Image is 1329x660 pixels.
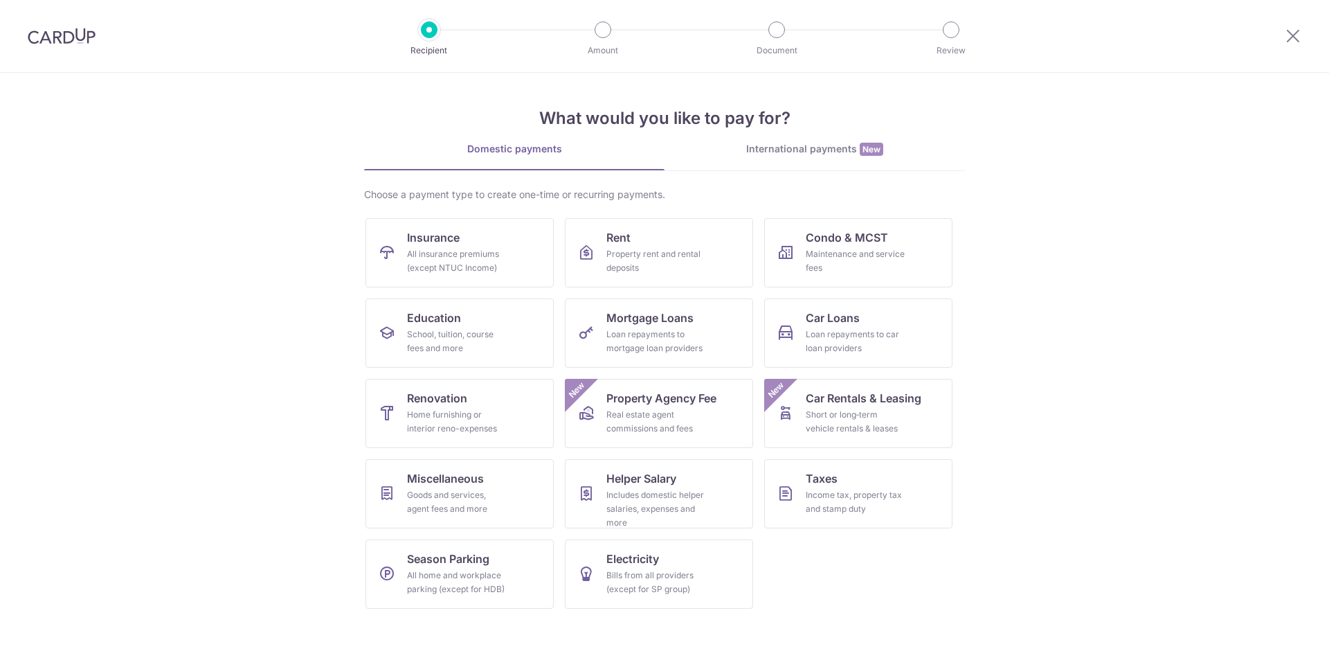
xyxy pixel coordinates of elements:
[407,551,489,567] span: Season Parking
[365,459,554,528] a: MiscellaneousGoods and services, agent fees and more
[565,298,753,368] a: Mortgage LoansLoan repayments to mortgage loan providers
[806,328,905,355] div: Loan repayments to car loan providers
[806,390,921,407] span: Car Rentals & Leasing
[764,298,952,368] a: Car LoansLoan repayments to car loan providers
[606,551,659,567] span: Electricity
[606,470,676,487] span: Helper Salary
[552,44,654,57] p: Amount
[566,379,588,402] span: New
[407,229,460,246] span: Insurance
[606,488,706,530] div: Includes domestic helper salaries, expenses and more
[407,390,467,407] span: Renovation
[364,188,965,202] div: Choose a payment type to create one-time or recurring payments.
[806,488,905,516] div: Income tax, property tax and stamp duty
[365,218,554,287] a: InsuranceAll insurance premiums (except NTUC Income)
[407,488,507,516] div: Goods and services, agent fees and more
[764,459,952,528] a: TaxesIncome tax, property tax and stamp duty
[606,229,631,246] span: Rent
[407,470,484,487] span: Miscellaneous
[364,106,965,131] h4: What would you like to pay for?
[407,569,507,596] div: All home and workplace parking (except for HDB)
[28,28,96,44] img: CardUp
[364,142,664,156] div: Domestic payments
[565,379,753,448] a: Property Agency FeeReal estate agent commissions and feesNew
[606,310,694,326] span: Mortgage Loans
[365,379,554,448] a: RenovationHome furnishing or interior reno-expenses
[806,247,905,275] div: Maintenance and service fees
[725,44,828,57] p: Document
[765,379,788,402] span: New
[365,298,554,368] a: EducationSchool, tuition, course fees and more
[565,459,753,528] a: Helper SalaryIncludes domestic helper salaries, expenses and more
[806,408,905,436] div: Short or long‑term vehicle rentals & leases
[764,218,952,287] a: Condo & MCSTMaintenance and service fees
[606,328,706,355] div: Loan repayments to mortgage loan providers
[565,539,753,609] a: ElectricityBills from all providers (except for SP group)
[606,569,706,596] div: Bills from all providers (except for SP group)
[407,310,461,326] span: Education
[606,408,706,436] div: Real estate agent commissions and fees
[806,470,838,487] span: Taxes
[565,218,753,287] a: RentProperty rent and rental deposits
[1240,618,1315,653] iframe: Opens a widget where you can find more information
[378,44,480,57] p: Recipient
[900,44,1002,57] p: Review
[407,408,507,436] div: Home furnishing or interior reno-expenses
[606,390,716,407] span: Property Agency Fee
[860,143,883,156] span: New
[664,142,965,157] div: International payments
[407,247,507,275] div: All insurance premiums (except NTUC Income)
[806,310,860,326] span: Car Loans
[407,328,507,355] div: School, tuition, course fees and more
[606,247,706,275] div: Property rent and rental deposits
[806,229,888,246] span: Condo & MCST
[764,379,952,448] a: Car Rentals & LeasingShort or long‑term vehicle rentals & leasesNew
[365,539,554,609] a: Season ParkingAll home and workplace parking (except for HDB)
